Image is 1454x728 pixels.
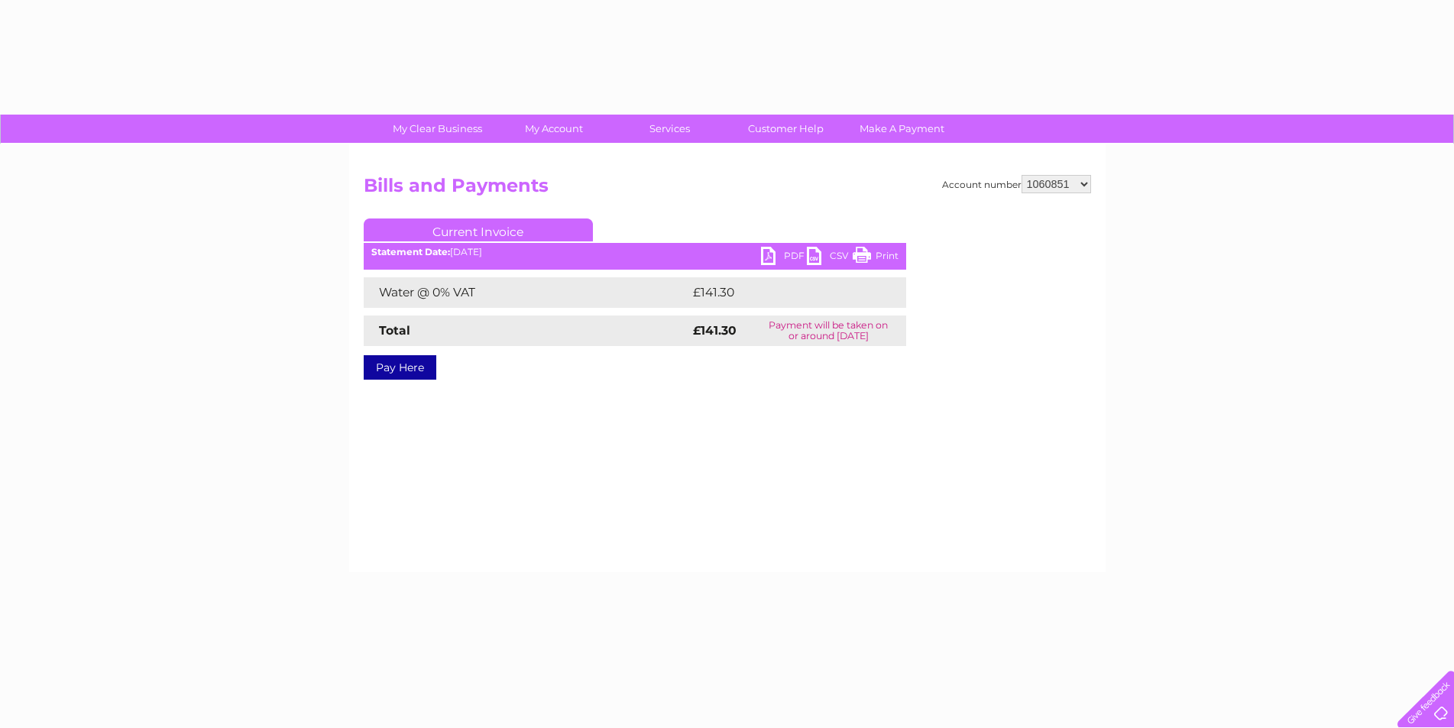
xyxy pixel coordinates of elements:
[942,175,1091,193] div: Account number
[364,247,906,257] div: [DATE]
[853,247,899,269] a: Print
[371,246,450,257] b: Statement Date:
[491,115,617,143] a: My Account
[839,115,965,143] a: Make A Payment
[364,218,593,241] a: Current Invoice
[607,115,733,143] a: Services
[693,323,737,338] strong: £141.30
[751,315,905,346] td: Payment will be taken on or around [DATE]
[379,323,410,338] strong: Total
[364,277,689,308] td: Water @ 0% VAT
[807,247,853,269] a: CSV
[364,175,1091,204] h2: Bills and Payments
[374,115,500,143] a: My Clear Business
[364,355,436,380] a: Pay Here
[689,277,877,308] td: £141.30
[761,247,807,269] a: PDF
[723,115,849,143] a: Customer Help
